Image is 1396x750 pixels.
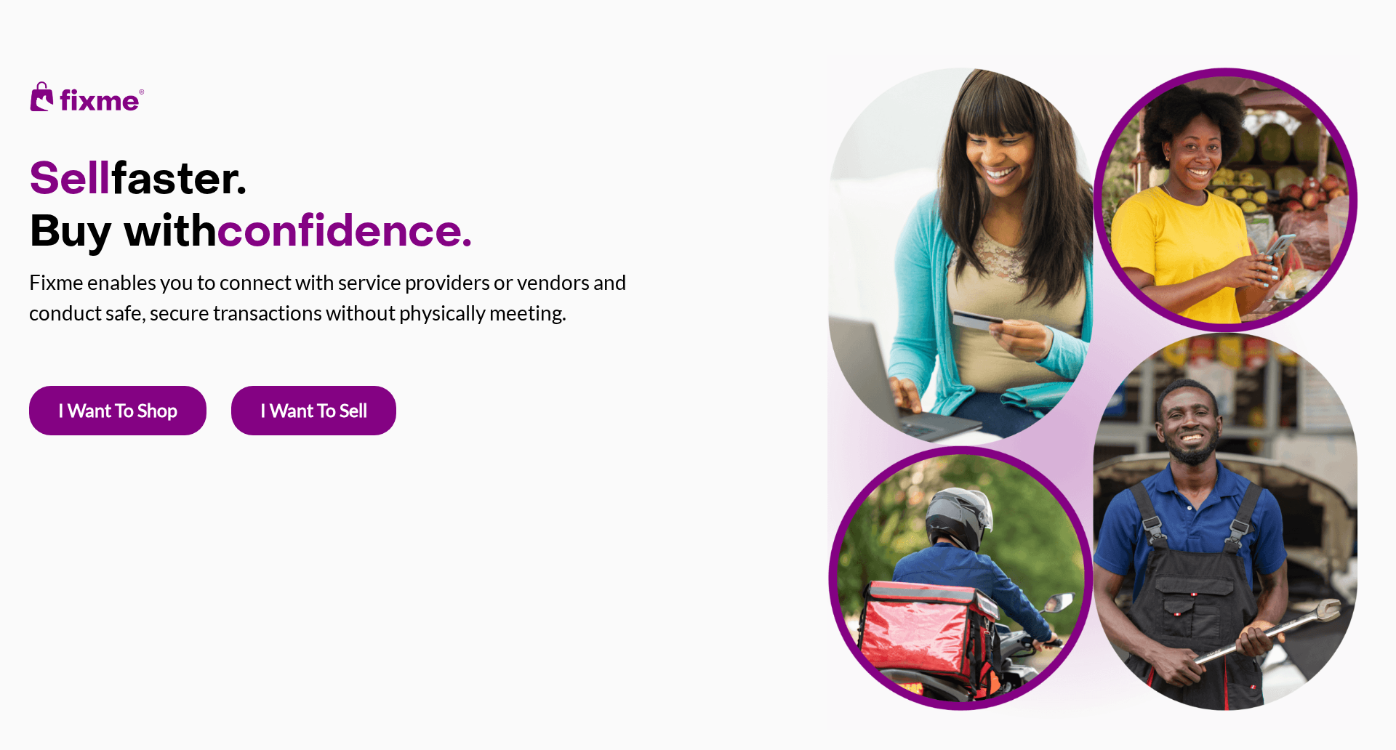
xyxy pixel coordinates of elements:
a: I Want To Sell [231,386,396,435]
img: fixme-logo.png [29,80,145,113]
img: home-header-image-sm.png [827,55,1360,730]
a: I Want To Shop [29,386,206,435]
h1: faster. Buy with [29,156,777,261]
p: Fixme enables you to connect with service providers or vendors and conduct safe, secure transacti... [29,267,777,328]
span: Sell [29,161,111,203]
span: confidence. [217,213,472,256]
